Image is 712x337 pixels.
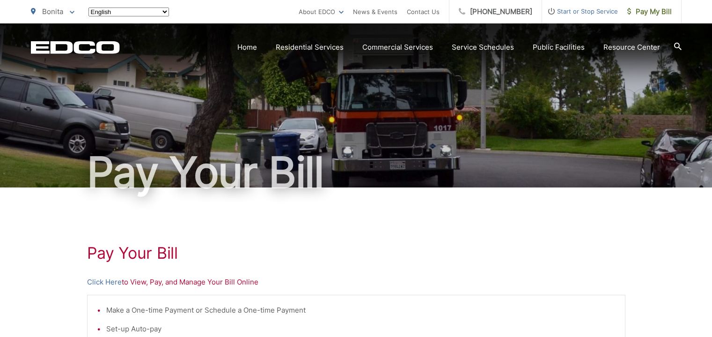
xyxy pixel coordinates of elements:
a: Service Schedules [452,42,514,53]
h1: Pay Your Bill [31,149,682,196]
a: Click Here [87,277,122,288]
a: Resource Center [603,42,660,53]
span: Pay My Bill [627,6,672,17]
a: About EDCO [299,6,344,17]
a: Public Facilities [533,42,585,53]
li: Set-up Auto-pay [106,323,616,335]
a: Residential Services [276,42,344,53]
a: Home [237,42,257,53]
a: News & Events [353,6,397,17]
li: Make a One-time Payment or Schedule a One-time Payment [106,305,616,316]
h1: Pay Your Bill [87,244,625,262]
p: to View, Pay, and Manage Your Bill Online [87,277,625,288]
a: Commercial Services [362,42,433,53]
a: Contact Us [407,6,440,17]
span: Bonita [42,7,63,16]
select: Select a language [88,7,169,16]
a: EDCD logo. Return to the homepage. [31,41,120,54]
